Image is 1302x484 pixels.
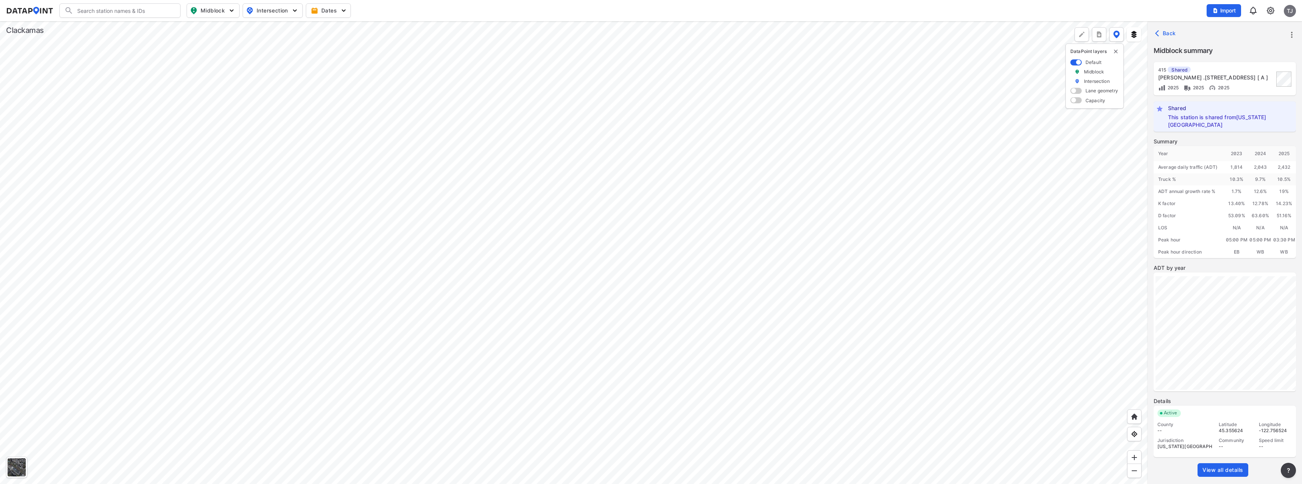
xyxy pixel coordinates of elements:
[1207,7,1244,14] a: Import
[1070,48,1119,54] p: DataPoint layers
[1168,104,1293,112] span: Shared
[1154,173,1225,185] div: Truck %
[1154,185,1225,198] div: ADT annual growth rate %
[1154,198,1225,210] div: K factor
[1113,48,1119,54] button: delete
[1127,409,1142,424] div: Home
[1075,68,1080,75] img: marker_Midblock.5ba75e30.svg
[1284,5,1296,17] div: TJ
[1285,466,1291,475] span: ?
[1168,114,1293,129] label: Washington County
[1225,173,1249,185] div: 10.3 %
[1127,427,1142,441] div: View my location
[1249,198,1272,210] div: 12.78%
[1216,85,1229,90] span: 2025
[1225,222,1249,234] div: N/A
[1131,467,1138,475] img: MAAAAAElFTkSuQmCC
[1272,198,1296,210] div: 14.23%
[291,7,299,14] img: 5YPKRKmlfpI5mqlR8AD95paCi+0kK1fRFDJSaMmawlwaeJcJwk9O2fotCW5ve9gAAAAASUVORK5CYII=
[1127,464,1142,478] div: Zoom out
[1207,4,1241,17] button: Import
[1086,97,1105,104] label: Capacity
[1158,74,1274,81] div: Norwood Rd .10 W of 076th Ave [ A ]
[1131,454,1138,461] img: ZvzfEJKXnyWIrJytrsY285QMwk63cM6Drc+sIAAAAASUVORK5CYII=
[1225,234,1249,246] div: 05:00 PM
[1191,85,1204,90] span: 2025
[1266,6,1275,15] img: cids17cp3yIFEOpj3V8A9qJSH103uA521RftCD4eeui4ksIb+krbm5XvIjxD52OS6NWLn9gAAAAAElFTkSuQmCC
[1154,45,1296,56] label: Midblock summary
[6,7,53,14] img: dataPointLogo.9353c09d.svg
[1113,48,1119,54] img: close-external-leyer.3061a1c7.svg
[1086,59,1101,65] label: Default
[73,5,176,17] input: Search
[1154,397,1296,405] label: Details
[1157,422,1212,428] div: County
[1211,7,1237,14] span: Import
[1249,246,1272,258] div: WB
[1154,138,1296,145] label: Summary
[1272,173,1296,185] div: 10.5 %
[1212,8,1218,14] img: file_add.62c1e8a2.svg
[243,3,303,18] button: Intersection
[1154,246,1225,258] div: Peak hour direction
[1161,409,1181,417] span: Active
[1249,161,1272,173] div: 2,043
[1219,428,1252,434] div: 45.355624
[1249,173,1272,185] div: 9.7 %
[1202,466,1243,474] span: View all details
[1157,106,1163,112] img: shared_icon.83a22555.svg
[1249,185,1272,198] div: 12.6 %
[1127,450,1142,465] div: Zoom in
[1272,185,1296,198] div: 19 %
[311,7,318,14] img: calendar-gold.39a51dde.svg
[1184,84,1191,92] img: Vehicle class
[1154,210,1225,222] div: D factor
[1166,85,1179,90] span: 2025
[1249,146,1272,161] div: 2024
[1086,87,1118,94] label: Lane geometry
[1157,444,1212,450] div: [US_STATE][GEOGRAPHIC_DATA]
[1154,161,1225,173] div: Average daily traffic (ADT)
[1078,31,1086,38] img: +Dz8AAAAASUVORK5CYII=
[1259,422,1292,428] div: Longitude
[312,7,346,14] span: Dates
[1219,422,1252,428] div: Latitude
[1075,27,1089,42] div: Polygon tool
[1075,78,1080,84] img: marker_Intersection.6861001b.svg
[1272,146,1296,161] div: 2025
[1249,6,1258,15] img: 8A77J+mXikMhHQAAAAASUVORK5CYII=
[1249,222,1272,234] div: N/A
[1127,27,1141,42] button: External layers
[246,6,298,15] span: Intersection
[1154,234,1225,246] div: Peak hour
[1272,222,1296,234] div: N/A
[1154,27,1179,39] button: Back
[1285,28,1298,41] button: more
[1092,27,1106,42] button: more
[1219,444,1252,450] div: --
[1249,210,1272,222] div: 63.60%
[1272,234,1296,246] div: 03:30 PM
[1109,27,1124,42] button: DataPoint layers
[1225,246,1249,258] div: EB
[1113,31,1120,38] img: data-point-layers.37681fc9.svg
[6,25,44,36] div: Clackamas
[1249,234,1272,246] div: 05:00 PM
[1225,198,1249,210] div: 13.40%
[1272,246,1296,258] div: WB
[1259,444,1292,450] div: --
[1225,185,1249,198] div: 1.7 %
[190,6,235,15] span: Midblock
[340,7,347,14] img: 5YPKRKmlfpI5mqlR8AD95paCi+0kK1fRFDJSaMmawlwaeJcJwk9O2fotCW5ve9gAAAAASUVORK5CYII=
[1157,428,1212,434] div: --
[1272,210,1296,222] div: 51.16%
[1084,68,1104,75] label: Midblock
[1130,31,1138,38] img: layers.ee07997e.svg
[1154,264,1296,272] label: ADT by year
[1095,31,1103,38] img: xqJnZQTG2JQi0x5lvmkeSNbbgIiQD62bqHG8IfrOzanD0FsRdYrij6fAAAAAElFTkSuQmCC
[306,3,351,18] button: Dates
[1158,84,1166,92] img: Volume count
[1157,30,1176,37] span: Back
[1225,161,1249,173] div: 1,814
[1272,161,1296,173] div: 2,432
